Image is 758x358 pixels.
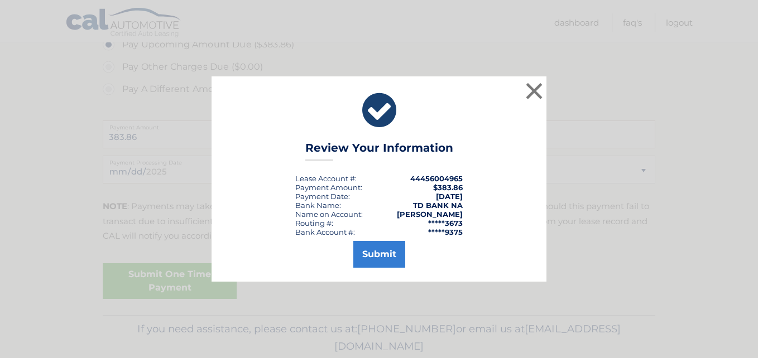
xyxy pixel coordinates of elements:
div: Bank Name: [295,201,341,210]
div: Routing #: [295,219,333,228]
span: Payment Date [295,192,348,201]
div: Lease Account #: [295,174,357,183]
strong: 44456004965 [410,174,463,183]
div: Bank Account #: [295,228,355,236]
button: Submit [353,241,405,268]
h3: Review Your Information [305,141,453,161]
button: × [523,80,545,102]
div: Name on Account: [295,210,363,219]
span: $383.86 [433,183,463,192]
strong: TD BANK NA [413,201,463,210]
div: : [295,192,350,201]
span: [DATE] [436,192,463,201]
div: Payment Amount: [295,183,362,192]
strong: [PERSON_NAME] [397,210,463,219]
